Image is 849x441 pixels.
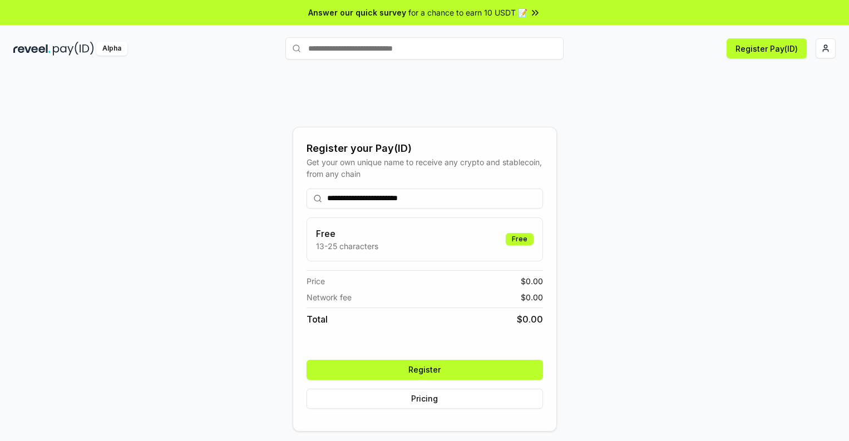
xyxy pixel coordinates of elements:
[13,42,51,56] img: reveel_dark
[307,360,543,380] button: Register
[53,42,94,56] img: pay_id
[307,389,543,409] button: Pricing
[307,156,543,180] div: Get your own unique name to receive any crypto and stablecoin, from any chain
[727,38,807,58] button: Register Pay(ID)
[308,7,406,18] span: Answer our quick survey
[307,313,328,326] span: Total
[307,275,325,287] span: Price
[96,42,127,56] div: Alpha
[307,291,352,303] span: Network fee
[316,240,378,252] p: 13-25 characters
[521,291,543,303] span: $ 0.00
[408,7,527,18] span: for a chance to earn 10 USDT 📝
[307,141,543,156] div: Register your Pay(ID)
[316,227,378,240] h3: Free
[521,275,543,287] span: $ 0.00
[517,313,543,326] span: $ 0.00
[506,233,534,245] div: Free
